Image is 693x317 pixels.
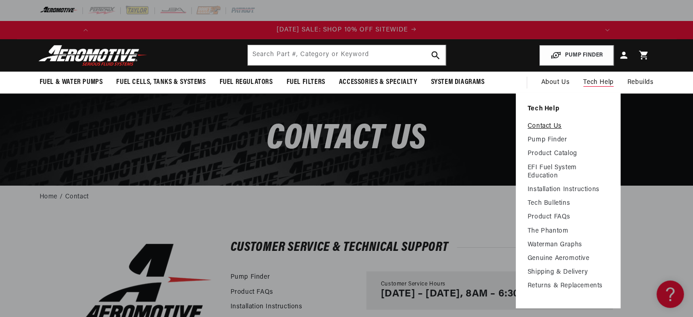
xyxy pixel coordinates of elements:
[231,287,273,297] a: Product FAQs
[339,78,417,87] span: Accessories & Specialty
[528,105,609,113] a: Tech Help
[40,192,57,202] a: Home
[539,45,614,66] button: PUMP FINDER
[528,241,609,249] a: Waterman Graphs
[220,78,273,87] span: Fuel Regulators
[528,268,609,276] a: Shipping & Delivery
[17,21,677,39] slideshow-component: Translation missing: en.sections.announcements.announcement_bar
[598,21,616,39] button: Translation missing: en.sections.announcements.next_announcement
[95,25,598,35] div: Announcement
[277,26,408,33] span: [DATE] SALE: SHOP 10% OFF SITEWIDE
[621,72,661,94] summary: Rebuilds
[77,21,95,39] button: Translation missing: en.sections.announcements.previous_announcement
[528,255,609,263] a: Genuine Aeromotive
[213,72,280,93] summary: Fuel Regulators
[287,78,325,87] span: Fuel Filters
[231,302,303,312] a: Installation Instructions
[95,25,598,35] a: [DATE] SALE: SHOP 10% OFF SITEWIDE
[627,78,654,88] span: Rebuilds
[40,192,654,202] nav: breadcrumbs
[528,227,609,235] a: The Phantom
[528,213,609,221] a: Product FAQs
[528,282,609,290] a: Returns & Replacements
[528,164,609,180] a: EFI Fuel System Education
[528,150,609,158] a: Product Catalog
[36,45,150,66] img: Aeromotive
[116,78,205,87] span: Fuel Cells, Tanks & Systems
[109,72,212,93] summary: Fuel Cells, Tanks & Systems
[528,136,609,144] a: Pump Finder
[528,186,609,194] a: Installation Instructions
[381,288,551,300] p: [DATE] – [DATE], 8AM – 6:30PM CT
[280,72,332,93] summary: Fuel Filters
[65,192,89,202] a: Contact
[424,72,492,93] summary: System Diagrams
[528,122,609,130] a: Contact Us
[431,78,485,87] span: System Diagrams
[267,121,426,157] span: CONTACt us
[231,272,270,282] a: Pump Finder
[583,78,613,88] span: Tech Help
[426,45,446,65] button: search button
[248,45,446,65] input: Search by Part Number, Category or Keyword
[534,72,576,94] a: About Us
[231,242,613,253] h2: Customer Service & Technical Support
[576,72,620,94] summary: Tech Help
[541,79,570,86] span: About Us
[381,281,446,288] span: Customer Service Hours
[332,72,424,93] summary: Accessories & Specialty
[528,199,609,208] a: Tech Bulletins
[95,25,598,35] div: 1 of 3
[40,78,103,87] span: Fuel & Water Pumps
[33,72,110,93] summary: Fuel & Water Pumps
